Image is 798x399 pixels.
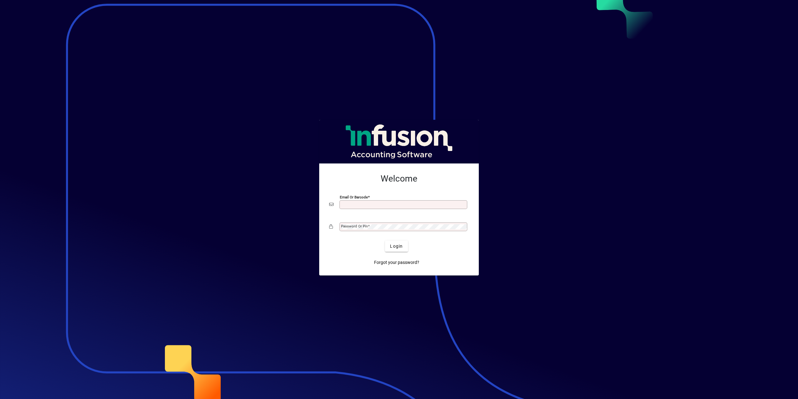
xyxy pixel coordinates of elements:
[374,259,419,266] span: Forgot your password?
[340,195,368,199] mat-label: Email or Barcode
[372,257,422,268] a: Forgot your password?
[341,224,368,228] mat-label: Password or Pin
[329,173,469,184] h2: Welcome
[390,243,403,250] span: Login
[385,241,408,252] button: Login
